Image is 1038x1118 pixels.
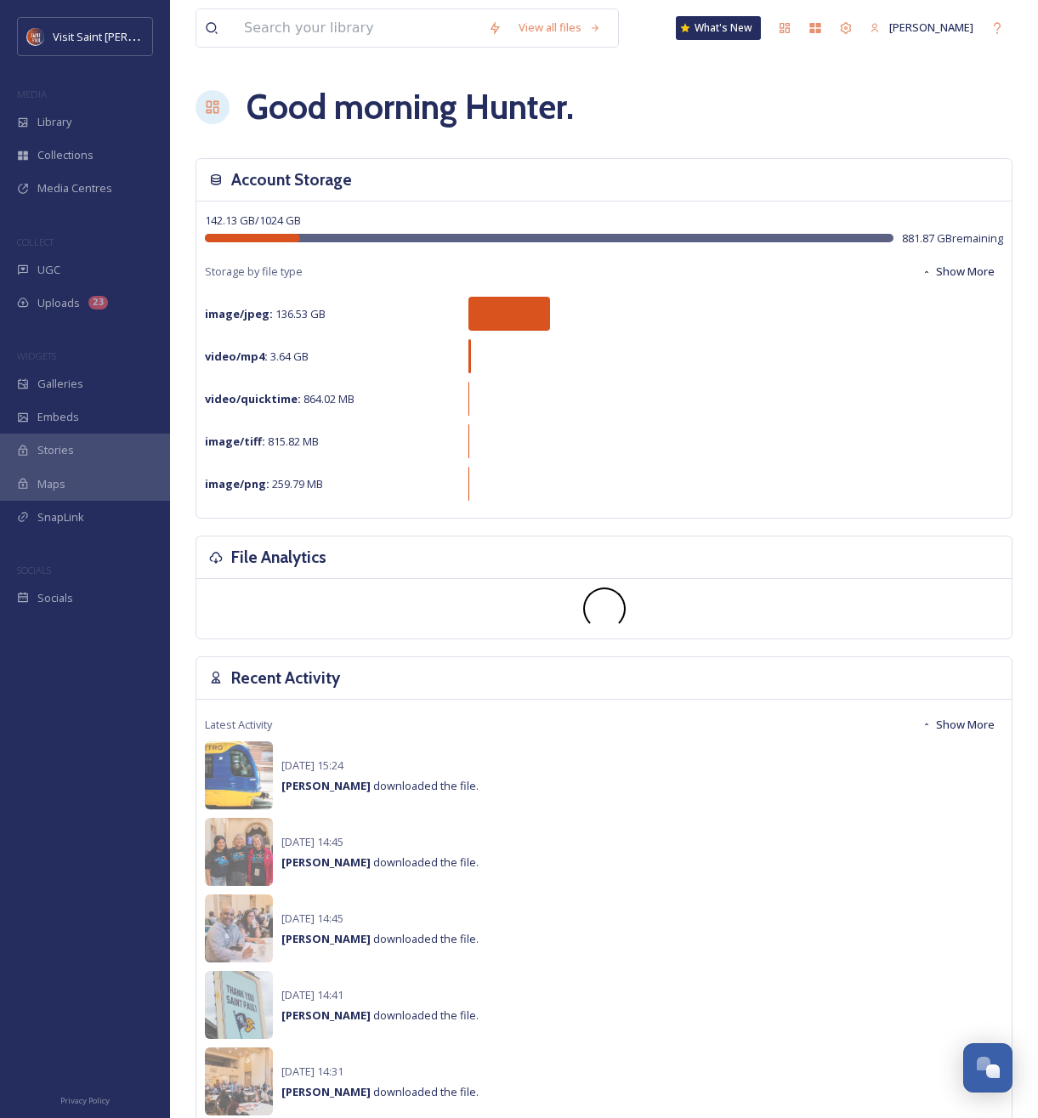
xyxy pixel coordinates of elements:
span: Library [37,114,71,130]
strong: [PERSON_NAME] [281,931,371,946]
strong: [PERSON_NAME] [281,1007,371,1023]
strong: [PERSON_NAME] [281,778,371,793]
span: downloaded the file. [281,1084,479,1099]
span: Galleries [37,376,83,392]
span: WIDGETS [17,349,56,362]
img: 1d9368f0-73fc-4960-98bd-8d01f44d14ba.jpg [205,1047,273,1115]
span: [PERSON_NAME] [889,20,973,35]
span: Media Centres [37,180,112,196]
span: Storage by file type [205,264,303,280]
h3: Account Storage [231,167,352,192]
span: [DATE] 14:45 [281,911,343,926]
a: Privacy Policy [60,1089,110,1109]
span: Embeds [37,409,79,425]
strong: [PERSON_NAME] [281,854,371,870]
a: [PERSON_NAME] [861,11,982,44]
img: 4b72f5e7-65d1-47e5-8a1d-bb60fd1364d4.jpg [205,971,273,1039]
span: SOCIALS [17,564,51,576]
button: Open Chat [963,1043,1012,1092]
input: Search your library [235,9,479,47]
span: downloaded the file. [281,854,479,870]
span: [DATE] 14:45 [281,834,343,849]
span: [DATE] 15:24 [281,758,343,773]
span: 136.53 GB [205,306,326,321]
span: downloaded the file. [281,931,479,946]
a: View all files [510,11,610,44]
strong: image/png : [205,476,269,491]
a: What's New [676,16,761,40]
span: 3.64 GB [205,349,309,364]
span: SnapLink [37,509,84,525]
h3: File Analytics [231,545,326,570]
strong: video/mp4 : [205,349,268,364]
img: Visit%20Saint%20Paul%20Updated%20Profile%20Image.jpg [27,28,44,45]
span: Socials [37,590,73,606]
strong: [PERSON_NAME] [281,1084,371,1099]
span: Uploads [37,295,80,311]
h1: Good morning Hunter . [247,82,574,133]
button: Show More [913,708,1003,741]
span: 259.79 MB [205,476,323,491]
span: downloaded the file. [281,778,479,793]
span: [DATE] 14:31 [281,1064,343,1079]
h3: Recent Activity [231,666,340,690]
span: Visit Saint [PERSON_NAME] [53,28,189,44]
strong: video/quicktime : [205,391,301,406]
span: [DATE] 14:41 [281,987,343,1002]
span: Latest Activity [205,717,272,733]
span: 881.87 GB remaining [902,230,1003,247]
strong: image/jpeg : [205,306,273,321]
strong: image/tiff : [205,434,265,449]
img: b7392b8d-9a0e-4f7b-b19c-083a3765678b.jpg [205,894,273,962]
span: downloaded the file. [281,1007,479,1023]
span: 864.02 MB [205,391,355,406]
span: Stories [37,442,74,458]
span: Maps [37,476,65,492]
span: 815.82 MB [205,434,319,449]
span: 142.13 GB / 1024 GB [205,213,301,228]
button: Show More [913,255,1003,288]
div: 23 [88,296,108,309]
span: Privacy Policy [60,1095,110,1106]
span: Collections [37,147,94,163]
span: COLLECT [17,236,54,248]
span: UGC [37,262,60,278]
img: a4e122fb-21b7-4c4c-ae39-71de7dbc8f9f.jpg [205,741,273,809]
span: MEDIA [17,88,47,100]
img: 380cc309-5737-4415-b193-ee8efef50a0f.jpg [205,818,273,886]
